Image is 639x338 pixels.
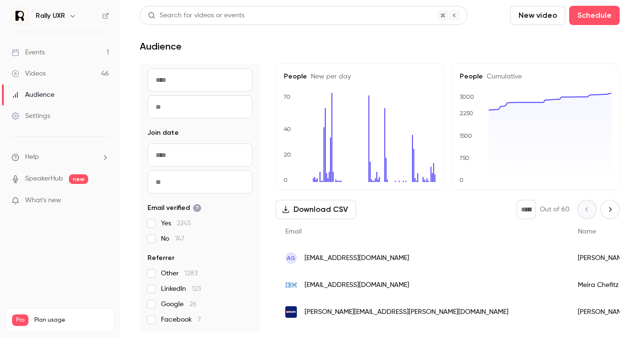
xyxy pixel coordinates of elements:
text: 0 [283,177,288,183]
span: Email verified [147,203,201,213]
span: Cumulative [483,73,522,80]
button: New video [510,6,565,25]
li: help-dropdown-opener [12,152,109,162]
span: What's new [25,195,61,206]
h6: Rally UXR [36,11,65,21]
button: Next page [600,200,620,219]
img: Rally UXR [12,8,27,24]
div: Settings [12,111,50,121]
span: 7 [198,316,201,323]
text: 20 [284,151,291,158]
span: Join date [147,128,179,138]
span: new [69,174,88,184]
span: 123 [192,286,201,292]
text: 750 [459,155,469,161]
span: New per day [307,73,351,80]
text: 70 [283,93,291,100]
text: 0 [459,177,464,183]
h5: People [460,72,612,81]
div: Videos [12,69,46,78]
input: To [147,170,253,194]
span: 26 [189,301,197,308]
span: Yes [161,219,191,228]
img: usbank.com [285,306,297,318]
a: SpeakerHub [25,174,63,184]
input: From [147,143,253,167]
span: Pro [12,314,28,326]
input: To [147,95,253,118]
span: 2245 [177,220,191,227]
span: [PERSON_NAME][EMAIL_ADDRESS][PERSON_NAME][DOMAIN_NAME] [305,307,508,317]
div: Search for videos or events [148,11,244,21]
input: From [147,68,253,91]
span: Google [161,299,197,309]
h1: Audience [140,40,182,52]
span: Email [285,228,302,235]
span: Help [25,152,39,162]
span: AG [287,254,295,262]
span: LinkedIn [161,284,201,294]
span: Other [161,269,198,278]
span: Referrer [147,253,174,263]
button: Schedule [569,6,620,25]
h5: People [284,72,436,81]
img: ibm.com [285,283,297,287]
span: Plan usage [34,316,108,324]
p: Out of 60 [540,205,570,214]
span: [EMAIL_ADDRESS][DOMAIN_NAME] [305,280,409,290]
span: 1283 [185,270,198,277]
span: Facebook [161,315,201,325]
span: No [161,234,185,244]
span: 747 [175,235,185,242]
text: 1500 [459,132,472,139]
div: Events [12,48,45,57]
button: Download CSV [276,200,356,219]
div: Audience [12,90,54,100]
text: 2250 [460,110,473,117]
text: 40 [284,126,291,132]
span: Name [578,228,596,235]
span: [EMAIL_ADDRESS][DOMAIN_NAME] [305,253,409,263]
text: 3000 [460,93,474,100]
iframe: Noticeable Trigger [97,196,109,205]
